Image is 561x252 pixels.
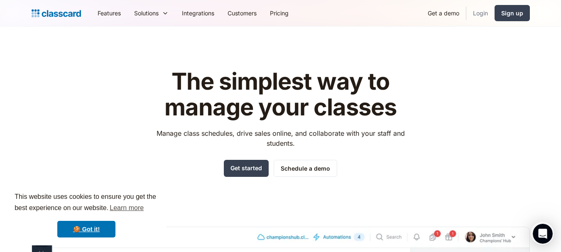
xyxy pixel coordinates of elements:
[127,4,175,22] div: Solutions
[501,9,523,17] div: Sign up
[531,222,554,245] iframe: Intercom live chat discovery launcher
[7,184,166,245] div: cookieconsent
[15,192,158,214] span: This website uses cookies to ensure you get the best experience on our website.
[108,202,145,214] a: learn more about cookies
[495,5,530,21] a: Sign up
[274,160,337,177] a: Schedule a demo
[57,221,115,237] a: dismiss cookie message
[263,4,295,22] a: Pricing
[466,4,495,22] a: Login
[32,7,81,19] a: Logo
[224,160,269,177] a: Get started
[149,128,412,148] p: Manage class schedules, drive sales online, and collaborate with your staff and students.
[421,4,466,22] a: Get a demo
[221,4,263,22] a: Customers
[149,69,412,120] h1: The simplest way to manage your classes
[91,4,127,22] a: Features
[533,224,553,244] iframe: Intercom live chat
[175,4,221,22] a: Integrations
[134,9,159,17] div: Solutions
